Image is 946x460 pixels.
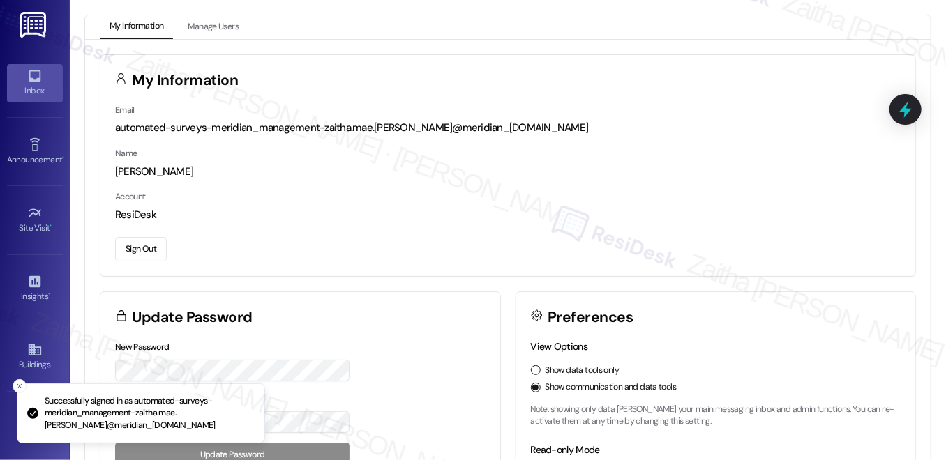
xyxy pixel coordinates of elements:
a: Buildings [7,338,63,376]
label: New Password [115,342,170,353]
label: Read-only Mode [531,443,600,456]
h3: My Information [133,73,239,88]
div: ResiDesk [115,208,901,222]
span: • [50,221,52,231]
div: automated-surveys-meridian_management-zaitha.mae.[PERSON_NAME]@meridian_[DOMAIN_NAME] [115,121,901,135]
label: Account [115,191,146,202]
a: Inbox [7,64,63,102]
a: Site Visit • [7,201,63,239]
h3: Update Password [133,310,253,325]
a: Insights • [7,270,63,307]
span: • [62,153,64,162]
span: • [48,289,50,299]
p: Successfully signed in as automated-surveys-meridian_management-zaitha.mae.[PERSON_NAME]@meridian... [45,395,253,432]
label: Email [115,105,135,116]
button: Close toast [13,379,27,393]
label: View Options [531,340,588,353]
button: Manage Users [178,15,248,39]
p: Note: showing only data [PERSON_NAME] your main messaging inbox and admin functions. You can re-a... [531,404,901,428]
label: Name [115,148,137,159]
div: [PERSON_NAME] [115,164,901,179]
button: Sign Out [115,237,167,261]
img: ResiDesk Logo [20,12,49,38]
a: Leads [7,407,63,445]
button: My Information [100,15,173,39]
label: Show data tools only [546,365,620,377]
label: Show communication and data tools [546,381,677,394]
h3: Preferences [548,310,633,325]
